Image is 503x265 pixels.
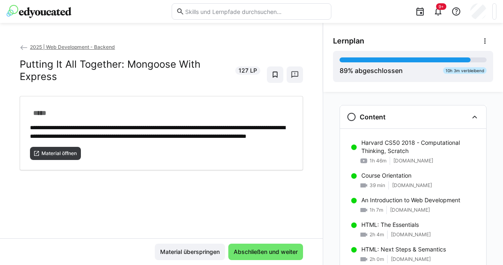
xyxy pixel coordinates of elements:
[333,37,364,46] span: Lernplan
[370,256,384,263] span: 2h 0m
[159,248,221,256] span: Material überspringen
[390,207,430,213] span: [DOMAIN_NAME]
[239,66,257,75] span: 127 LP
[443,67,487,74] div: 10h 3m verbleibend
[184,8,326,15] input: Skills und Lernpfade durchsuchen…
[370,158,386,164] span: 1h 46m
[361,221,419,229] p: HTML: The Essentials
[340,66,348,75] span: 89
[232,248,299,256] span: Abschließen und weiter
[228,244,303,260] button: Abschließen und weiter
[370,207,383,213] span: 1h 7m
[360,113,386,121] h3: Content
[361,196,460,204] p: An Introduction to Web Development
[391,256,431,263] span: [DOMAIN_NAME]
[30,44,115,50] span: 2025 | Web Development - Backend
[20,58,230,83] h2: Putting It All Together: Mongoose With Express
[391,231,431,238] span: [DOMAIN_NAME]
[20,44,115,50] a: 2025 | Web Development - Backend
[361,139,480,155] p: Harvard CS50 2018 - Computational Thinking, Scratch
[340,66,403,75] div: % abgeschlossen
[439,4,444,9] span: 9+
[30,147,81,160] button: Material öffnen
[361,171,411,180] p: Course Orientation
[155,244,225,260] button: Material überspringen
[393,158,433,164] span: [DOMAIN_NAME]
[41,150,78,157] span: Material öffnen
[361,245,446,254] p: HTML: Next Steps & Semantics
[392,182,432,189] span: [DOMAIN_NAME]
[370,231,384,238] span: 2h 4m
[370,182,385,189] span: 39 min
